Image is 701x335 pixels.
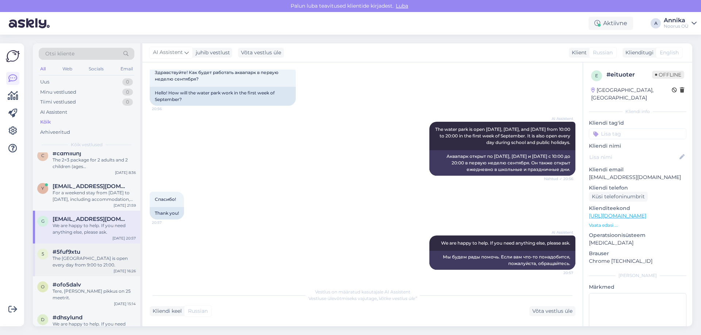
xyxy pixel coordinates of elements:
[87,64,105,74] div: Socials
[39,64,47,74] div: All
[651,18,661,28] div: A
[40,109,67,116] div: AI Assistent
[41,186,44,191] span: y
[40,129,70,136] div: Arhiveeritud
[53,183,129,190] span: yu.zharikova@gmail.com
[53,314,83,321] span: #dhsylund
[664,23,689,29] div: Noorus OÜ
[429,251,575,270] div: Мы будем рады помочь. Если вам что-то понадобится, пожалуйста, обращайтесь.
[122,98,133,106] div: 0
[53,157,136,170] div: The 2=3 package for 2 adults and 2 children (ages [DEMOGRAPHIC_DATA]) from [DATE] to [DATE] costs...
[589,257,686,265] p: Chrome [TECHNICAL_ID]
[152,220,179,225] span: 20:57
[589,222,686,229] p: Vaata edasi ...
[53,150,81,157] span: #cdmliuhj
[664,17,689,23] div: Annika
[155,70,280,82] span: Здравствуйте! Как будет работать аквапарк в первую неделю сентября?
[122,78,133,86] div: 0
[435,126,571,145] span: The water park is open [DATE], [DATE], and [DATE] from 10:00 to 20:00 in the first week of Septem...
[394,3,410,9] span: Luba
[569,49,587,57] div: Klient
[623,49,654,57] div: Klienditugi
[61,64,74,74] div: Web
[71,141,103,148] span: Kõik vestlused
[589,17,633,30] div: Aktiivne
[589,184,686,192] p: Kliendi telefon
[589,174,686,181] p: [EMAIL_ADDRESS][DOMAIN_NAME]
[119,64,134,74] div: Email
[441,240,570,246] span: We are happy to help. If you need anything else, please ask.
[544,176,573,182] span: Nähtud ✓ 20:56
[589,119,686,127] p: Kliendi tag'id
[589,142,686,150] p: Kliendi nimi
[589,128,686,139] input: Lisa tag
[41,218,45,224] span: g
[546,270,573,276] span: 20:57
[41,153,45,158] span: c
[591,86,672,102] div: [GEOGRAPHIC_DATA], [GEOGRAPHIC_DATA]
[193,49,230,57] div: juhib vestlust
[53,249,80,255] span: #5fuf9xtu
[112,235,136,241] div: [DATE] 20:57
[589,239,686,247] p: [MEDICAL_DATA]
[152,106,179,112] span: 20:56
[188,307,208,315] span: Russian
[41,317,45,322] span: d
[6,49,20,63] img: Askly Logo
[595,73,598,78] span: e
[589,213,646,219] a: [URL][DOMAIN_NAME]
[315,289,410,295] span: Vestlus on määratud kasutajale AI Assistent
[377,296,417,301] i: „Võtke vestlus üle”
[53,321,136,334] div: We are happy to help. If you need anything else, please ask.
[45,50,74,58] span: Otsi kliente
[40,89,76,96] div: Minu vestlused
[41,284,45,289] span: o
[546,230,573,235] span: AI Assistent
[652,71,684,79] span: Offline
[155,196,176,202] span: Спасибо!
[53,255,136,268] div: The [GEOGRAPHIC_DATA] is open every day from 9:00 to 21:00.
[53,281,81,288] span: #ofo5dalv
[238,48,284,58] div: Võta vestlus üle
[589,166,686,174] p: Kliendi email
[40,118,51,126] div: Kõik
[40,98,76,106] div: Tiimi vestlused
[53,222,136,235] div: We are happy to help. If you need anything else, please ask.
[114,268,136,274] div: [DATE] 16:26
[150,307,182,315] div: Kliendi keel
[150,207,184,219] div: Thank you!
[53,216,129,222] span: grimbush@gmail.com
[150,87,296,106] div: Hello! How will the water park work in the first week of September?
[664,17,697,29] a: AnnikaNoorus OÜ
[606,70,652,79] div: # eituoter
[589,204,686,212] p: Klienditeekond
[40,78,49,86] div: Uus
[42,251,44,257] span: 5
[589,283,686,291] p: Märkmed
[589,108,686,115] div: Kliendi info
[589,192,648,202] div: Küsi telefoninumbrit
[53,190,136,203] div: For a weekend stay from [DATE] to [DATE], including accommodation, spa access, dinner, and massag...
[114,301,136,307] div: [DATE] 15:14
[593,49,613,57] span: Russian
[153,48,183,57] span: AI Assistent
[114,203,136,208] div: [DATE] 21:59
[122,89,133,96] div: 0
[115,170,136,175] div: [DATE] 8:36
[660,49,679,57] span: English
[529,306,575,316] div: Võta vestlus üle
[546,116,573,121] span: AI Assistent
[589,272,686,279] div: [PERSON_NAME]
[589,153,678,161] input: Lisa nimi
[589,250,686,257] p: Brauser
[309,296,417,301] span: Vestluse ülevõtmiseks vajutage
[53,288,136,301] div: Tere, [PERSON_NAME] pikkus on 25 meetrit.
[429,150,575,176] div: Аквапарк открыт по [DATE], [DATE] и [DATE] с 10:00 до 20:00 в первую неделю сентября. Он также от...
[589,231,686,239] p: Operatsioonisüsteem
